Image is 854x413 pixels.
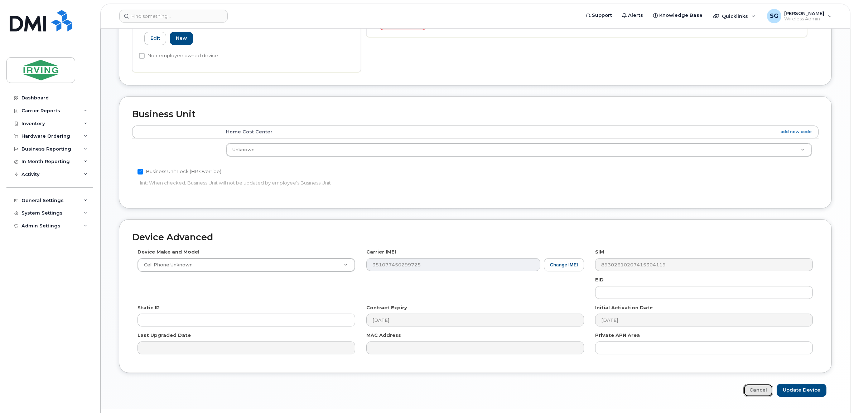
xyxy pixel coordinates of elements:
[648,8,708,23] a: Knowledge Base
[366,304,407,311] label: Contract Expiry
[170,32,193,45] a: New
[137,180,584,186] p: Hint: When checked, Business Unit will not be updated by employee's Business Unit
[781,129,812,135] a: add new code
[784,10,824,16] span: [PERSON_NAME]
[137,332,191,339] label: Last Upgraded Date
[595,249,604,255] label: SIM
[219,126,819,138] th: Home Cost Center
[138,259,355,271] a: Cell Phone Unknown
[132,109,819,119] h2: Business Unit
[139,51,218,60] label: Non-employee owned device
[119,10,228,23] input: Find something...
[628,12,643,19] span: Alerts
[139,53,145,59] input: Non-employee owned device
[366,249,396,255] label: Carrier IMEI
[137,249,199,255] label: Device Make and Model
[659,12,703,19] span: Knowledge Base
[784,16,824,22] span: Wireless Admin
[770,12,778,20] span: SG
[226,143,812,156] a: Unknown
[137,167,221,176] label: Business Unit Lock (HR Override)
[777,384,826,397] input: Update Device
[762,9,837,23] div: Sheryl Galorport
[144,32,166,45] a: Edit
[544,258,584,271] button: Change IMEI
[595,332,640,339] label: Private APN Area
[595,304,653,311] label: Initial Activation Date
[595,276,604,283] label: EID
[137,304,160,311] label: Static IP
[722,13,748,19] span: Quicklinks
[708,9,761,23] div: Quicklinks
[132,232,819,242] h2: Device Advanced
[232,147,255,152] span: Unknown
[581,8,617,23] a: Support
[140,262,193,268] span: Cell Phone Unknown
[366,332,401,339] label: MAC Address
[592,12,612,19] span: Support
[137,169,143,174] input: Business Unit Lock (HR Override)
[617,8,648,23] a: Alerts
[743,384,773,397] a: Cancel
